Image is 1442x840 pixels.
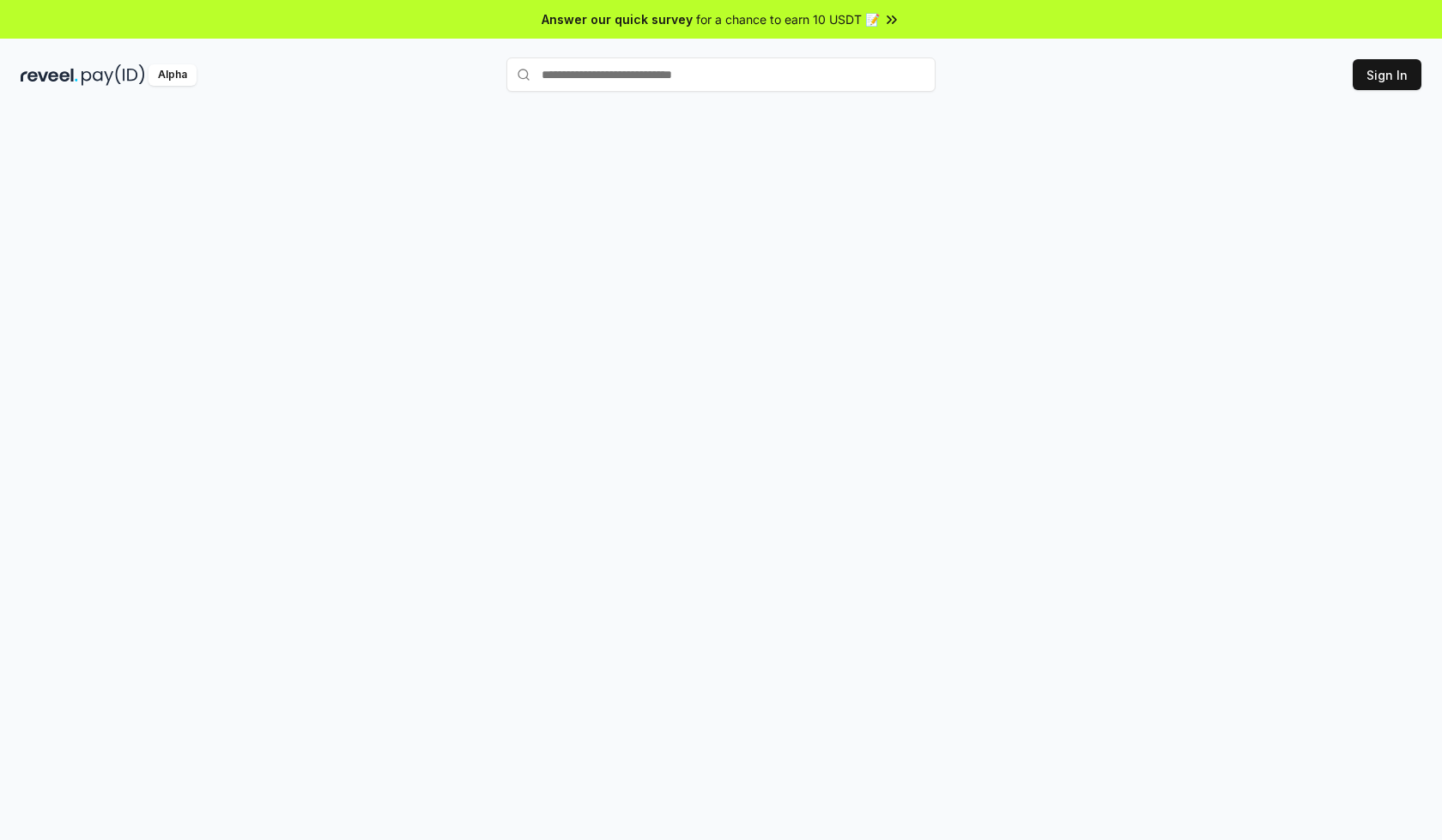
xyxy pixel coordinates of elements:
[542,10,693,28] span: Answer our quick survey
[696,10,880,28] span: for a chance to earn 10 USDT 📝
[1353,59,1421,90] button: Sign In
[148,64,197,86] div: Alpha
[21,64,78,86] img: reveel_dark
[82,64,145,86] img: pay_id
